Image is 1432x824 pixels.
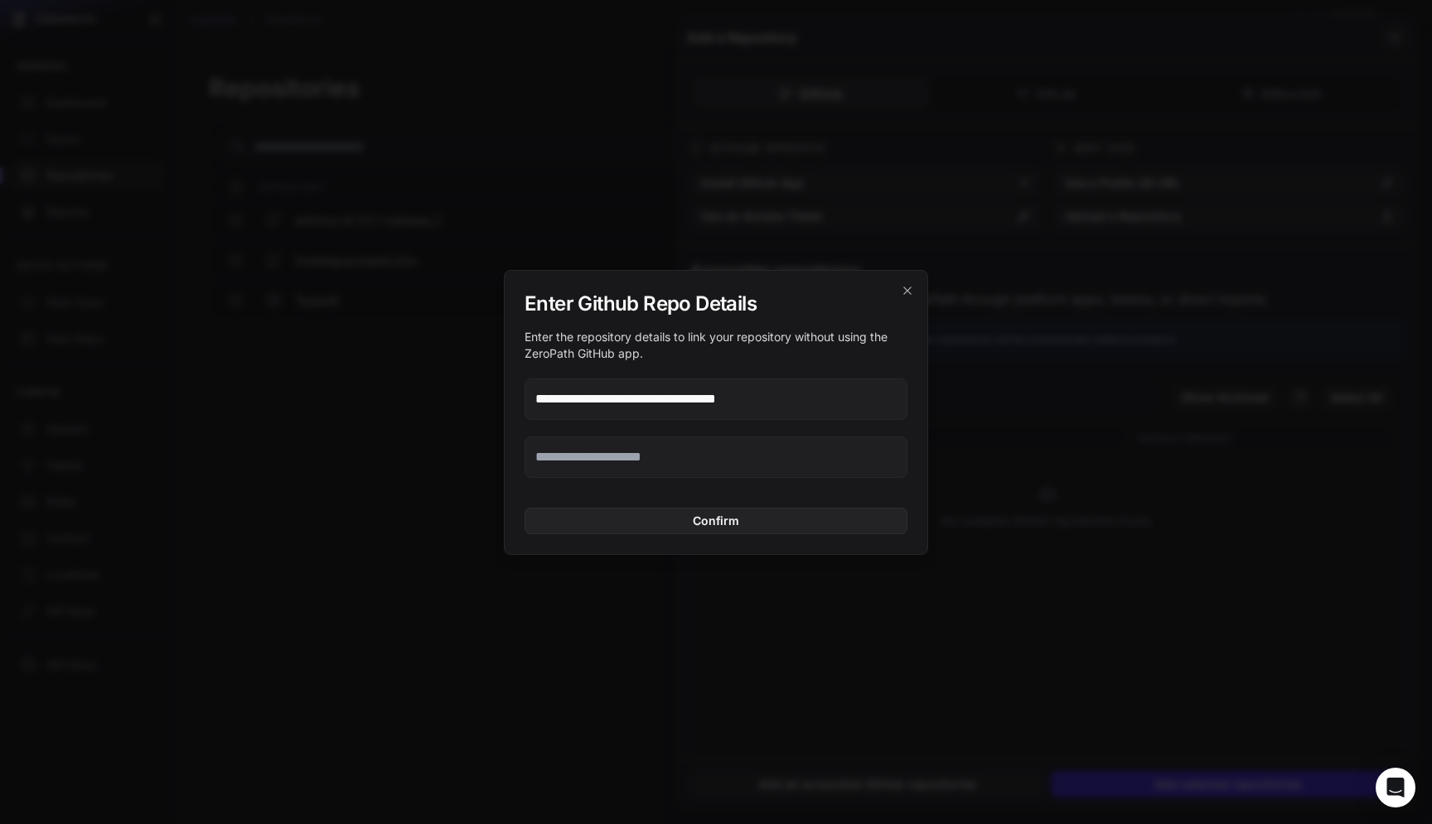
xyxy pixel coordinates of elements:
[525,329,907,362] div: Enter the repository details to link your repository without using the ZeroPath GitHub app.
[901,284,914,297] svg: cross 2,
[1376,768,1415,807] div: Open Intercom Messenger
[525,508,907,534] button: Confirm
[525,291,907,317] h2: Enter Github Repo Details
